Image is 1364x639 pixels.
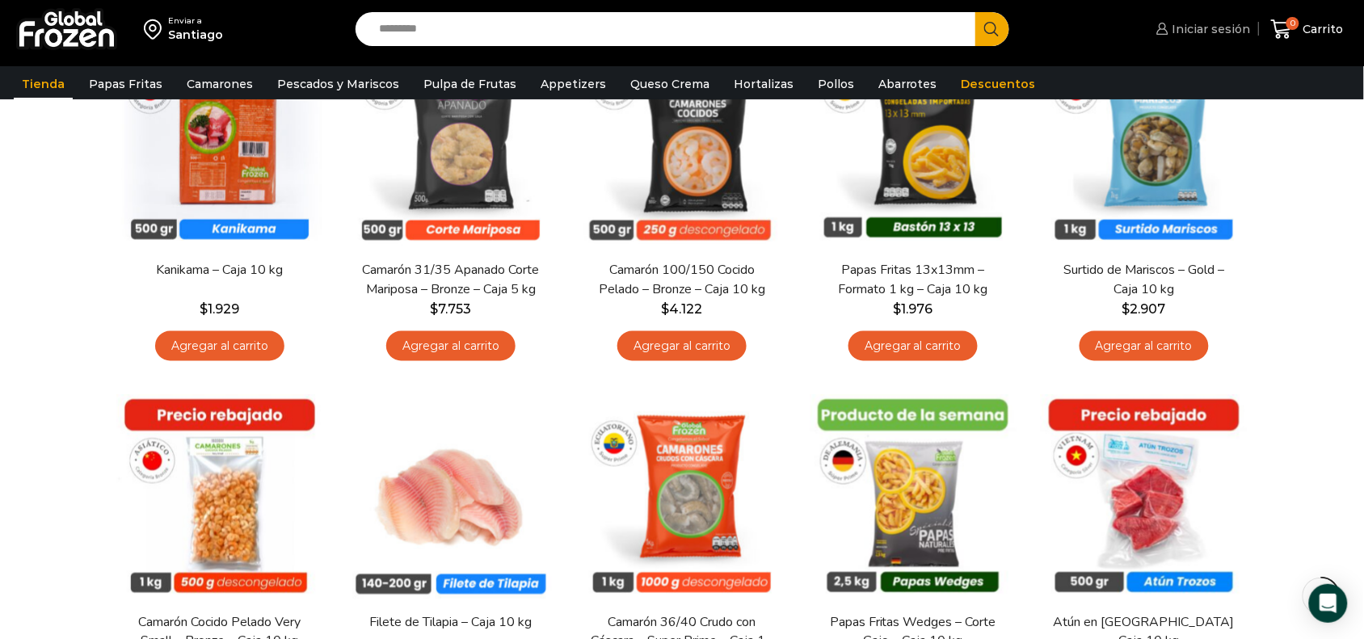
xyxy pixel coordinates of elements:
span: Iniciar sesión [1168,21,1251,37]
span: $ [662,301,670,317]
a: Camarón 31/35 Apanado Corte Mariposa – Bronze – Caja 5 kg [358,261,544,298]
a: Agregar al carrito: “Kanikama – Caja 10 kg” [155,331,284,361]
a: Camarón 100/150 Cocido Pelado – Bronze – Caja 10 kg [589,261,775,298]
span: $ [894,301,902,317]
span: $ [1122,301,1130,317]
bdi: 1.929 [200,301,240,317]
a: Pescados y Mariscos [269,69,407,99]
a: Iniciar sesión [1152,13,1251,45]
a: Pollos [810,69,862,99]
a: Agregar al carrito: “Camarón 100/150 Cocido Pelado - Bronze - Caja 10 kg” [617,331,747,361]
a: Camarones [179,69,261,99]
a: Agregar al carrito: “Papas Fritas 13x13mm - Formato 1 kg - Caja 10 kg” [848,331,978,361]
img: address-field-icon.svg [144,15,168,43]
a: 0 Carrito [1267,11,1348,48]
a: Appetizers [533,69,614,99]
a: Tienda [14,69,73,99]
a: Surtido de Mariscos – Gold – Caja 10 kg [1051,261,1237,298]
div: Enviar a [168,15,223,27]
a: Papas Fritas 13x13mm – Formato 1 kg – Caja 10 kg [820,261,1006,298]
bdi: 4.122 [662,301,703,317]
span: 0 [1286,17,1299,30]
button: Search button [975,12,1009,46]
bdi: 2.907 [1122,301,1166,317]
bdi: 1.976 [894,301,933,317]
a: Agregar al carrito: “Surtido de Mariscos - Gold - Caja 10 kg” [1080,331,1209,361]
a: Papas Fritas [81,69,170,99]
a: Pulpa de Frutas [415,69,524,99]
a: Abarrotes [870,69,945,99]
span: $ [200,301,208,317]
a: Agregar al carrito: “Camarón 31/35 Apanado Corte Mariposa - Bronze - Caja 5 kg” [386,331,516,361]
a: Descuentos [954,69,1044,99]
a: Kanikama – Caja 10 kg [127,261,313,280]
a: Hortalizas [726,69,802,99]
a: Filete de Tilapia – Caja 10 kg [358,614,544,633]
span: Carrito [1299,21,1344,37]
bdi: 7.753 [431,301,472,317]
a: Queso Crema [622,69,718,99]
div: Santiago [168,27,223,43]
span: $ [431,301,439,317]
div: Open Intercom Messenger [1309,584,1348,623]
